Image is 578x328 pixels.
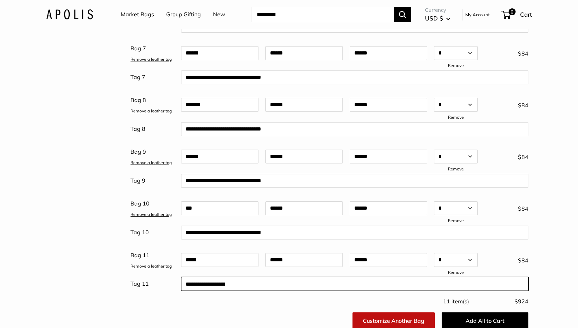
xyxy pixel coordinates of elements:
[251,7,394,22] input: Search...
[481,253,532,266] div: $84
[46,9,93,19] img: Apolis
[448,63,464,68] a: Remove
[127,247,178,271] div: Bag 11
[127,144,178,168] div: Bag 9
[425,15,443,22] span: USD $
[130,263,172,269] a: Remove a leather tag
[127,92,178,116] div: Bag 8
[502,9,532,20] a: 0 Cart
[481,149,532,162] div: $84
[481,98,532,111] div: $84
[213,9,225,20] a: New
[448,115,464,120] a: Remove
[130,57,172,62] a: Remove a leather tag
[130,212,172,217] a: Remove a leather tag
[448,270,464,275] a: Remove
[127,276,178,292] div: Tag 11
[465,10,490,19] a: My Account
[130,160,172,165] a: Remove a leather tag
[127,196,178,219] div: Bag 10
[127,173,178,189] div: Tag 9
[520,11,532,18] span: Cart
[425,13,450,24] button: USD $
[127,121,178,137] div: Tag 8
[443,298,469,305] span: 11 item(s)
[481,46,532,59] div: $84
[425,5,450,15] span: Currency
[481,201,532,214] div: $84
[127,225,178,241] div: Tag 10
[166,9,201,20] a: Group Gifting
[448,218,464,223] a: Remove
[127,69,178,85] div: Tag 7
[121,9,154,20] a: Market Bags
[127,41,178,64] div: Bag 7
[6,302,74,322] iframe: Sign Up via Text for Offers
[448,166,464,171] a: Remove
[394,7,411,22] button: Search
[130,108,172,113] a: Remove a leather tag
[509,8,516,15] span: 0
[515,298,528,305] span: $924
